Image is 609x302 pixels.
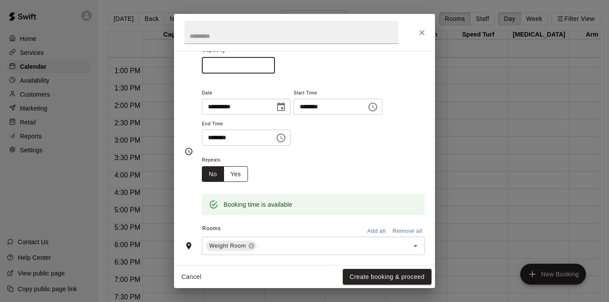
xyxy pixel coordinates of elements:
[272,98,290,116] button: Choose date, selected date is Aug 22, 2025
[206,241,257,251] div: Weight Room
[362,225,390,238] button: Add all
[202,262,425,276] span: Notes
[202,166,224,182] button: No
[224,166,248,182] button: Yes
[202,118,291,130] span: End Time
[272,129,290,147] button: Choose time, selected time is 3:30 PM
[409,240,422,252] button: Open
[294,87,382,99] span: Start Time
[206,242,250,250] span: Weight Room
[224,197,292,212] div: Booking time is available
[184,147,193,156] svg: Timing
[390,225,425,238] button: Remove all
[202,225,221,232] span: Rooms
[177,269,205,285] button: Cancel
[202,47,226,53] span: Capacity
[202,87,291,99] span: Date
[202,154,255,166] span: Repeats
[343,269,432,285] button: Create booking & proceed
[202,166,248,182] div: outlined button group
[184,242,193,250] svg: Rooms
[364,98,381,116] button: Choose time, selected time is 3:00 PM
[414,25,430,40] button: Close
